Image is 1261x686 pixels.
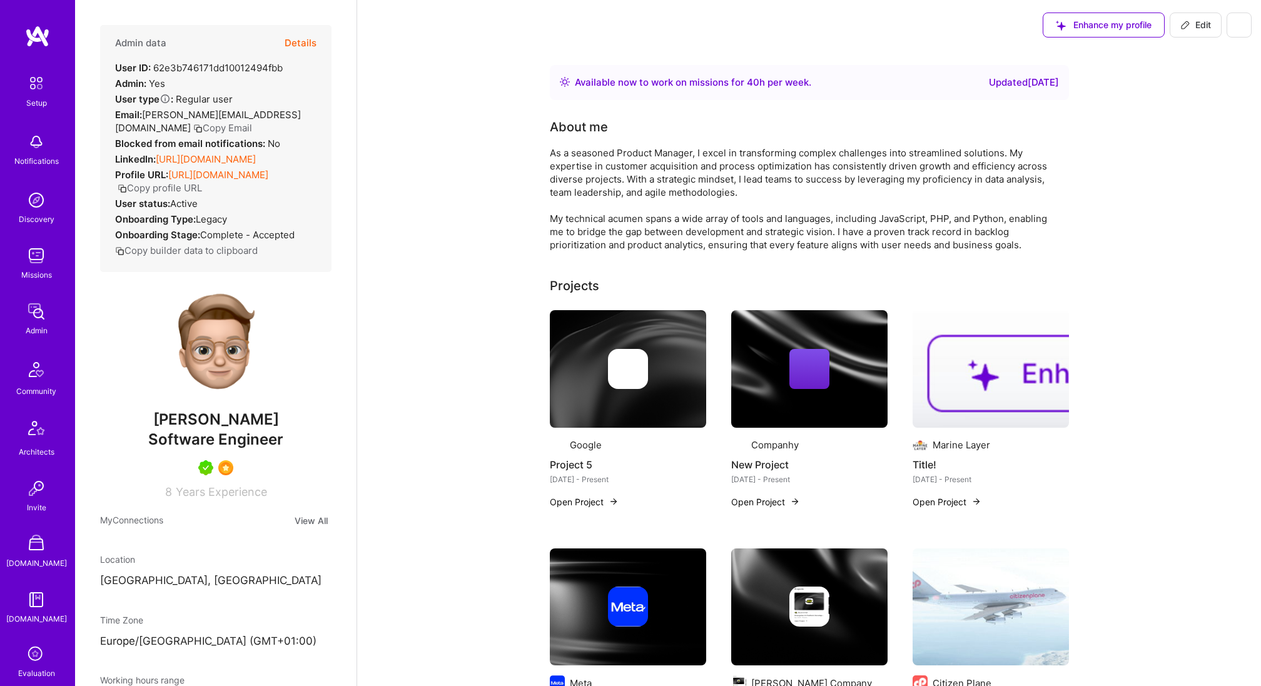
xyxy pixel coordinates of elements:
img: Company logo [550,438,565,453]
div: About me [550,118,608,136]
span: Software Engineer [148,430,283,448]
span: Complete - Accepted [200,229,295,241]
button: Copy profile URL [118,181,202,194]
img: Architects [21,415,51,445]
img: Company logo [608,349,648,389]
img: arrow-right [790,497,800,507]
img: Availability [560,77,570,87]
i: icon SelectionTeam [24,643,48,667]
div: Available now to work on missions for h per week . [575,75,811,90]
strong: User type : [115,93,173,105]
div: Projects [550,276,599,295]
strong: Blocked from email notifications: [115,138,268,149]
div: Regular user [115,93,233,106]
strong: Admin: [115,78,146,89]
h4: Admin data [115,38,166,49]
strong: Profile URL: [115,169,168,181]
i: Help [160,93,171,104]
img: SelectionTeam [218,460,233,475]
span: My Connections [100,513,163,528]
span: 8 [165,485,172,498]
div: 62e3b746171dd10012494fbb [115,61,283,74]
img: cover [731,548,888,666]
div: Invite [27,501,46,514]
img: teamwork [24,243,49,268]
div: As a seasoned Product Manager, I excel in transforming complex challenges into streamlined soluti... [550,146,1050,251]
a: [URL][DOMAIN_NAME] [168,169,268,181]
button: Open Project [913,495,981,508]
img: Community [21,355,51,385]
span: Time Zone [100,615,143,625]
img: arrow-right [609,497,619,507]
div: Missions [21,268,52,281]
button: View All [291,513,332,528]
div: Google [570,438,602,451]
span: 40 [747,76,759,88]
img: A.Teamer in Residence [198,460,213,475]
button: Copy builder data to clipboard [115,244,258,257]
img: A Store [24,532,49,557]
div: Discovery [19,213,54,226]
i: icon Copy [118,184,127,193]
span: [PERSON_NAME][EMAIL_ADDRESS][DOMAIN_NAME] [115,109,301,134]
img: cover [731,310,888,428]
img: arrow-right [971,497,981,507]
h4: New Project [731,456,888,473]
div: [DOMAIN_NAME] [6,557,67,570]
div: Evaluation [18,667,55,680]
div: Companhy [751,438,799,451]
img: setup [23,70,49,96]
div: [DATE] - Present [913,473,1069,486]
span: legacy [196,213,227,225]
button: Details [285,25,317,61]
img: bell [24,129,49,154]
h4: Title! [913,456,1069,473]
strong: Email: [115,109,142,121]
div: Notifications [14,154,59,168]
a: [URL][DOMAIN_NAME] [156,153,256,165]
strong: LinkedIn: [115,153,156,165]
i: icon Copy [193,124,203,133]
img: cover [550,310,706,428]
img: cover [550,548,706,666]
img: Invite [24,476,49,501]
span: Active [170,198,198,209]
h4: Project 5 [550,456,706,473]
div: No [115,137,280,150]
div: [DOMAIN_NAME] [6,612,67,625]
span: Working hours range [100,675,185,685]
button: Enhance my profile [1043,13,1165,38]
strong: User ID: [115,62,151,74]
div: Updated [DATE] [989,75,1059,90]
div: Setup [26,96,47,109]
span: Years Experience [176,485,267,498]
span: [PERSON_NAME] [100,410,332,429]
button: Open Project [550,495,619,508]
img: Title! [913,310,1069,428]
span: Edit [1180,19,1211,31]
div: Yes [115,77,165,90]
p: [GEOGRAPHIC_DATA], [GEOGRAPHIC_DATA] [100,573,332,588]
div: Marine Layer [933,438,990,451]
img: admin teamwork [24,299,49,324]
strong: Onboarding Type: [115,213,196,225]
div: Community [16,385,56,398]
div: [DATE] - Present [550,473,706,486]
div: [DATE] - Present [731,473,888,486]
div: Architects [19,445,54,458]
button: Open Project [731,495,800,508]
img: User Avatar [166,292,266,392]
button: Edit [1170,13,1222,38]
p: Europe/[GEOGRAPHIC_DATA] (GMT+01:00 ) [100,634,332,649]
img: US Market Product Growth Strategy [913,548,1069,666]
i: icon Copy [115,246,124,256]
strong: Onboarding Stage: [115,229,200,241]
span: Enhance my profile [1056,19,1152,31]
button: Copy Email [193,121,252,134]
img: Company logo [913,438,928,453]
img: logo [25,25,50,48]
img: discovery [24,188,49,213]
img: Company logo [731,438,746,453]
i: icon SuggestedTeams [1056,21,1066,31]
strong: User status: [115,198,170,209]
